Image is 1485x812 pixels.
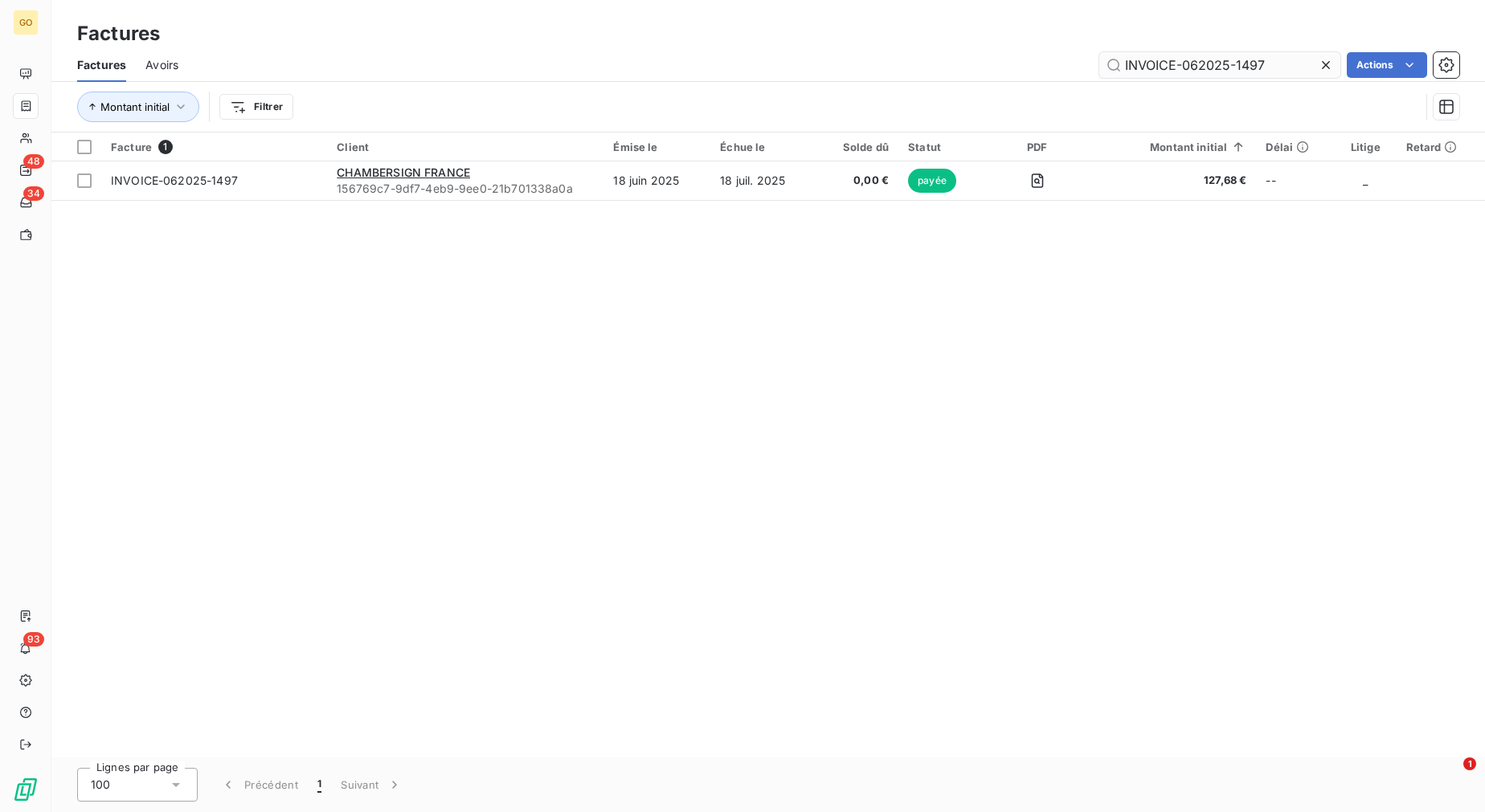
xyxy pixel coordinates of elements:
[603,161,710,200] td: 18 juin 2025
[308,768,331,802] button: 1
[337,165,470,179] span: CHAMBERSIGN FRANCE
[1266,141,1325,153] div: Délai
[908,141,979,153] div: Statut
[77,57,126,73] span: Factures
[23,186,44,201] span: 34
[1099,52,1340,78] input: Rechercher
[1463,757,1476,770] span: 1
[13,157,38,183] a: 48
[77,19,160,48] h3: Factures
[826,141,889,153] div: Solde dû
[826,173,889,189] span: 0,00 €
[998,141,1077,153] div: PDF
[23,632,44,647] span: 93
[317,777,321,793] span: 1
[91,777,110,793] span: 100
[1096,141,1246,153] div: Montant initial
[1430,757,1469,796] iframe: Intercom live chat
[720,141,807,153] div: Échue le
[211,768,308,802] button: Précédent
[219,94,293,120] button: Filtrer
[1344,141,1386,153] div: Litige
[13,777,39,802] img: Logo LeanPay
[13,190,38,215] a: 34
[1256,161,1335,200] td: --
[100,100,170,113] span: Montant initial
[77,92,199,122] button: Montant initial
[613,141,701,153] div: Émise le
[337,181,594,197] span: 156769c7-9df7-4eb9-9ee0-21b701338a0a
[908,169,956,193] span: payée
[1347,52,1427,78] button: Actions
[158,140,173,154] span: 1
[23,154,44,169] span: 48
[337,141,594,153] div: Client
[111,173,238,187] span: INVOICE-062025-1497
[1406,141,1475,153] div: Retard
[710,161,816,200] td: 18 juil. 2025
[111,141,152,153] span: Facture
[331,768,412,802] button: Suivant
[1363,173,1368,187] span: _
[13,10,39,35] div: GO
[145,57,178,73] span: Avoirs
[1096,173,1246,189] span: 127,68 €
